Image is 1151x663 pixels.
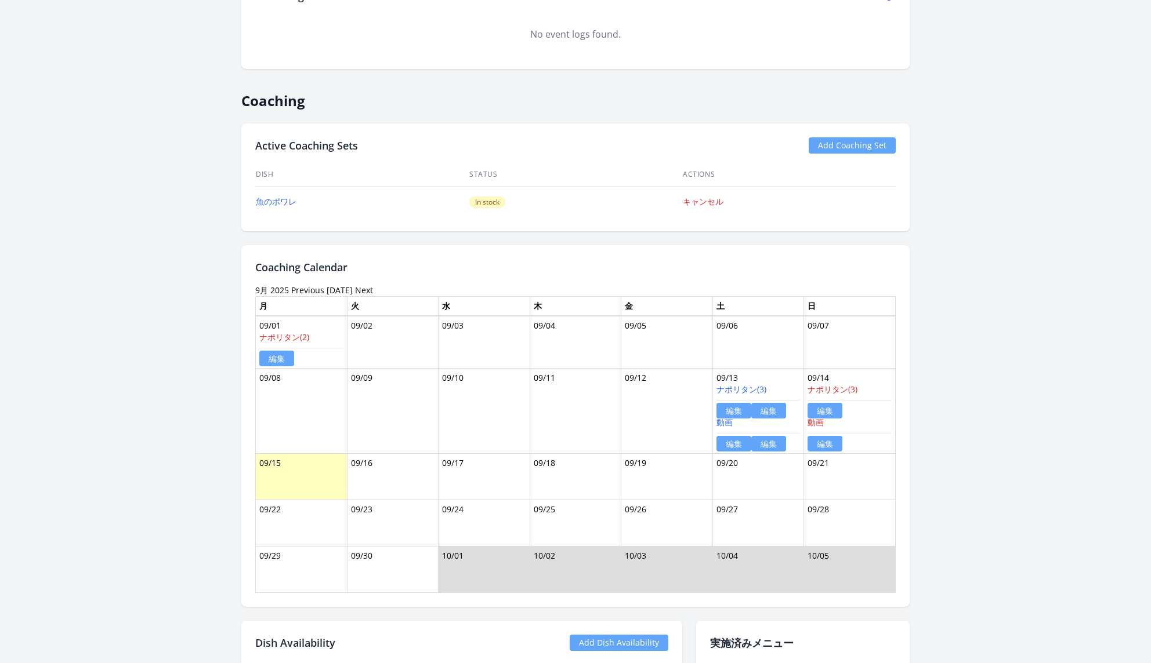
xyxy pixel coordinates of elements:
th: 金 [621,296,713,316]
a: 動画 [808,417,824,428]
a: 編集 [751,436,786,451]
td: 09/23 [347,500,439,546]
td: 09/27 [712,500,804,546]
td: 10/03 [621,546,713,592]
th: Status [469,163,682,187]
a: Previous [291,285,324,296]
th: 月 [256,296,348,316]
a: ナポリタン(2) [259,331,309,343]
a: 動画 [716,417,733,428]
h2: Coaching [241,83,910,110]
td: 10/01 [439,546,530,592]
td: 09/18 [530,453,621,500]
td: 09/30 [347,546,439,592]
td: 09/25 [530,500,621,546]
td: 10/04 [712,546,804,592]
td: 09/12 [621,368,713,453]
td: 09/13 [712,368,804,453]
td: 09/10 [439,368,530,453]
td: 09/02 [347,316,439,369]
td: 09/29 [256,546,348,592]
h2: 実施済みメニュー [710,635,896,651]
h2: Dish Availability [255,635,335,651]
td: 09/14 [804,368,896,453]
td: 09/04 [530,316,621,369]
td: 09/26 [621,500,713,546]
a: ナポリタン(3) [808,384,857,395]
td: 09/06 [712,316,804,369]
a: 編集 [716,403,751,418]
td: 09/22 [256,500,348,546]
td: 09/20 [712,453,804,500]
td: 09/01 [256,316,348,369]
a: 編集 [808,436,842,451]
a: Add Coaching Set [809,137,896,154]
span: In stock [469,196,505,208]
td: 09/15 [256,453,348,500]
a: 編集 [259,351,294,366]
td: 09/08 [256,368,348,453]
time: 9月 2025 [255,285,289,296]
th: 火 [347,296,439,316]
td: 09/21 [804,453,896,500]
div: No event logs found. [255,27,896,41]
a: [DATE] [327,285,353,296]
a: Next [355,285,373,296]
a: 編集 [808,403,842,418]
td: 09/09 [347,368,439,453]
th: 日 [804,296,896,316]
td: 09/24 [439,500,530,546]
a: ナポリタン(3) [716,384,766,395]
a: 魚のポワレ [256,196,296,207]
a: キャンセル [683,196,723,207]
td: 09/03 [439,316,530,369]
th: 土 [712,296,804,316]
a: 編集 [751,403,786,418]
a: 編集 [716,436,751,451]
td: 09/07 [804,316,896,369]
td: 09/11 [530,368,621,453]
th: Actions [682,163,896,187]
td: 09/28 [804,500,896,546]
a: Add Dish Availability [570,635,668,651]
th: 木 [530,296,621,316]
td: 09/05 [621,316,713,369]
td: 10/02 [530,546,621,592]
th: Dish [255,163,469,187]
h2: Coaching Calendar [255,259,896,275]
td: 10/05 [804,546,896,592]
h2: Active Coaching Sets [255,137,358,154]
td: 09/16 [347,453,439,500]
th: 水 [439,296,530,316]
td: 09/17 [439,453,530,500]
td: 09/19 [621,453,713,500]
